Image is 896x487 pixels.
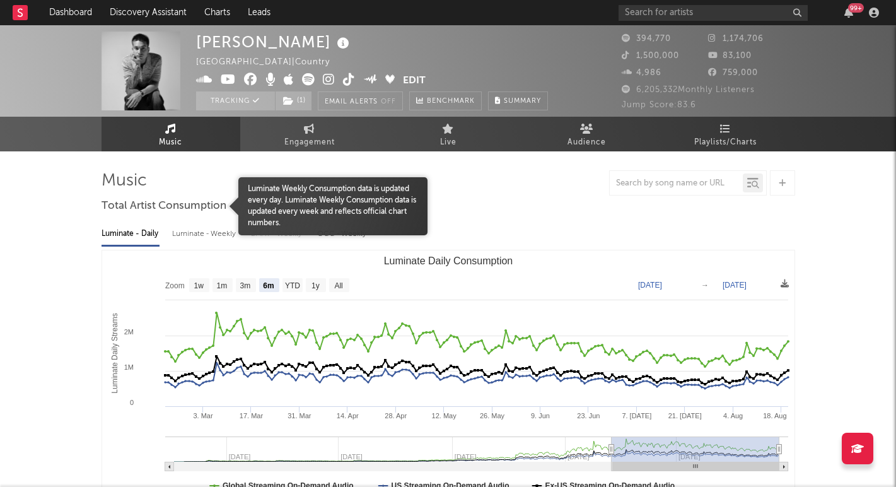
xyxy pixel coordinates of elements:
a: Live [379,117,518,151]
span: Summary [504,98,541,105]
span: 1,500,000 [622,52,679,60]
button: Email AlertsOff [318,91,403,110]
text: 17. Mar [239,412,263,420]
div: Luminate - Weekly [172,223,238,245]
span: Total Artist Consumption [102,199,226,214]
div: [PERSON_NAME] [196,32,352,52]
text: 1M [124,363,133,371]
span: Audience [567,135,606,150]
div: Luminate - Daily [102,223,160,245]
span: Engagement [284,135,335,150]
span: 759,000 [708,69,758,77]
button: Tracking [196,91,275,110]
span: Jump Score: 83.6 [622,101,696,109]
text: 12. May [431,412,457,420]
text: 26. May [479,412,504,420]
input: Search for artists [619,5,808,21]
text: [DATE] [723,281,747,290]
span: 4,986 [622,69,661,77]
text: 7. [DATE] [622,412,651,420]
text: All [334,281,342,290]
button: Edit [403,73,426,89]
text: 31. Mar [288,412,311,420]
text: Luminate Daily Streams [110,313,119,393]
text: 14. Apr [336,412,358,420]
a: Benchmark [409,91,482,110]
text: Luminate Daily Consumption [383,255,513,266]
text: 28. Apr [385,412,407,420]
span: Luminate Weekly Consumption data is updated every day. Luminate Weekly Consumption data is update... [238,184,428,229]
span: Benchmark [427,94,475,109]
span: 394,770 [622,35,671,43]
span: ( 1 ) [275,91,312,110]
text: 23. Jun [577,412,600,420]
text: [DATE] [638,281,662,290]
em: Off [381,98,396,105]
text: 2M [124,328,133,336]
text: 0 [129,399,133,406]
text: 3. Mar [193,412,213,420]
span: Music [159,135,182,150]
a: Playlists/Charts [656,117,795,151]
text: → [701,281,709,290]
text: 21. [DATE] [668,412,701,420]
text: 18. Aug [763,412,786,420]
text: 6m [263,281,274,290]
text: 3m [240,281,250,290]
a: Engagement [240,117,379,151]
text: 1m [216,281,227,290]
span: 6,205,332 Monthly Listeners [622,86,755,94]
div: [GEOGRAPHIC_DATA] | Country [196,55,344,70]
text: 1w [194,281,204,290]
text: 9. Jun [530,412,549,420]
button: Summary [488,91,548,110]
text: Zoom [165,281,185,290]
span: 83,100 [708,52,752,60]
div: 99 + [848,3,864,13]
text: 4. Aug [723,412,743,420]
text: YTD [284,281,300,290]
button: (1) [276,91,311,110]
button: 99+ [844,8,853,18]
input: Search by song name or URL [610,179,743,189]
text: 1y [311,281,320,290]
span: Live [440,135,457,150]
a: Music [102,117,240,151]
span: Playlists/Charts [694,135,757,150]
a: Audience [518,117,656,151]
span: 1,174,706 [708,35,764,43]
